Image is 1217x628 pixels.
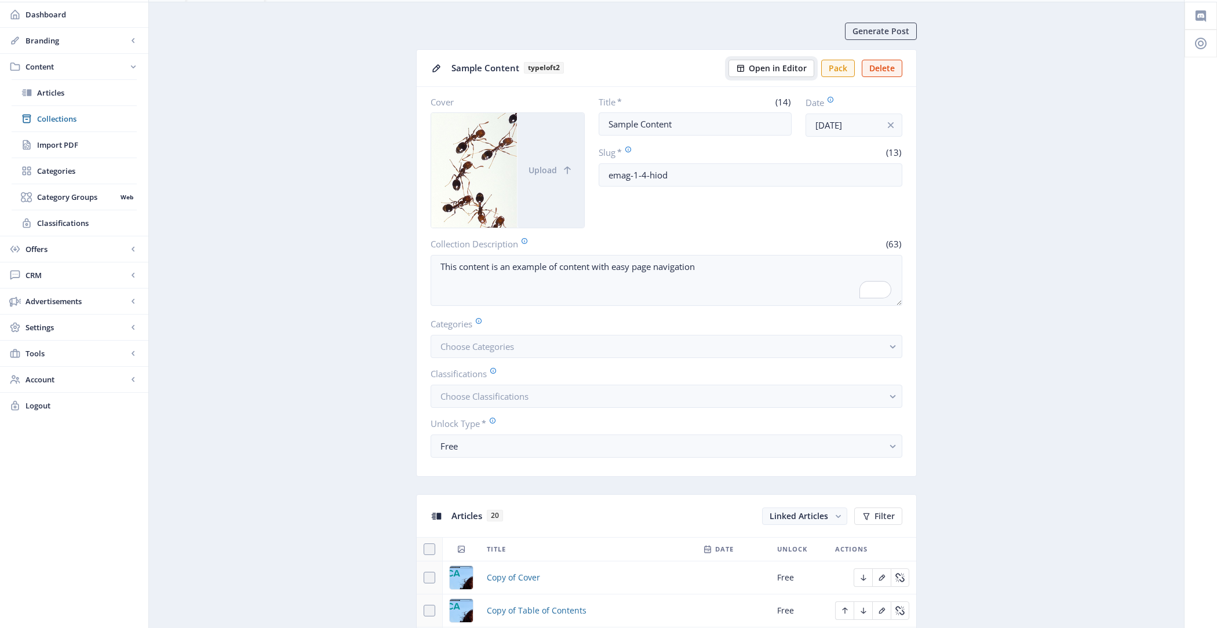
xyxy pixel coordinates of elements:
nb-badge: Web [116,191,137,203]
span: Unlock [777,542,807,556]
span: Title [487,542,506,556]
div: Sample Content [451,59,722,77]
span: Choose Classifications [440,390,529,402]
span: Settings [25,322,127,333]
a: Categories [12,158,137,184]
span: Date [715,542,734,556]
a: Articles [12,80,137,105]
label: Date [806,96,893,109]
span: Account [25,374,127,385]
span: Generate Post [852,27,909,36]
button: Choose Classifications [431,385,902,408]
button: Linked Articles [762,507,847,525]
div: Free [440,439,883,453]
label: Slug [599,146,746,159]
button: Upload [518,113,584,228]
span: CRM [25,269,127,281]
span: Upload [529,166,557,175]
span: Content [25,61,127,72]
span: 20 [487,510,503,521]
span: (14) [774,96,792,108]
a: Collections [12,106,137,132]
button: Choose Categories [431,335,902,358]
span: Tools [25,348,127,359]
nb-icon: info [885,119,897,131]
span: Linked Articles [770,510,828,521]
a: Edit page [854,571,872,582]
span: (13) [884,147,902,158]
span: Choose Categories [440,341,514,352]
span: Import PDF [37,139,137,151]
button: Delete [862,60,902,77]
span: Category Groups [37,191,116,203]
label: Classifications [431,367,893,380]
a: Category GroupsWeb [12,184,137,210]
td: Free [770,561,828,594]
input: Type Collection Title ... [599,112,792,136]
textarea: To enrich screen reader interactions, please activate Accessibility in Grammarly extension settings [431,255,902,306]
span: Filter [875,512,895,521]
button: info [879,114,902,137]
label: Collection Description [431,238,662,250]
a: Edit page [872,571,891,582]
span: Collections [37,113,137,125]
span: Offers [25,243,127,255]
span: (63) [884,238,902,250]
span: Branding [25,35,127,46]
a: Import PDF [12,132,137,158]
input: this-is-how-a-slug-looks-like [599,163,903,187]
span: Dashboard [25,9,139,20]
button: Generate Post [845,23,917,40]
span: Logout [25,400,139,411]
a: Edit page [891,571,909,582]
a: Classifications [12,210,137,236]
span: Articles [451,510,482,521]
a: Copy of Cover [487,571,540,585]
span: Classifications [37,217,137,229]
button: Filter [854,507,902,525]
label: Cover [431,96,575,108]
button: Open in Editor [728,60,814,77]
b: typeloft2 [524,62,564,74]
span: Articles [37,87,137,98]
button: Free [431,435,902,458]
span: Advertisements [25,295,127,307]
span: Categories [37,165,137,177]
input: Publishing Date [806,114,902,137]
span: Actions [835,542,868,556]
span: Open in Editor [749,64,807,73]
label: Unlock Type [431,417,893,430]
label: Title [599,96,691,108]
label: Categories [431,317,893,330]
button: Pack [821,60,855,77]
img: 46b9f0b9-bde6-42e6-97f3-dc8442a51619.png [450,566,473,589]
